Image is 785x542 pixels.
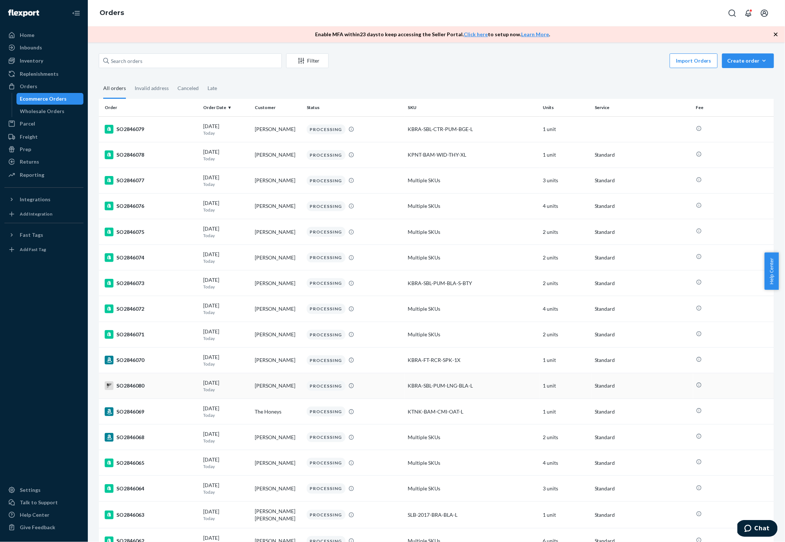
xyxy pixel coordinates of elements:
[203,508,249,522] div: [DATE]
[252,425,303,450] td: [PERSON_NAME]
[203,328,249,341] div: [DATE]
[405,450,540,476] td: Multiple SKUs
[307,355,345,365] div: PROCESSING
[203,174,249,187] div: [DATE]
[540,245,591,270] td: 2 units
[20,196,51,203] div: Integrations
[20,95,67,102] div: Ecommerce Orders
[8,10,39,17] img: Flexport logo
[105,279,197,288] div: SO2846073
[405,425,540,450] td: Multiple SKUs
[540,476,591,501] td: 3 units
[595,228,690,236] p: Standard
[725,6,740,20] button: Open Search Box
[135,79,169,98] div: Invalid address
[287,57,328,64] div: Filter
[408,126,537,133] div: KBRA-SBL-CTR-PUM-BGE-L
[540,373,591,399] td: 1 unit
[252,245,303,270] td: [PERSON_NAME]
[4,509,83,521] a: Help Center
[405,476,540,501] td: Multiple SKUs
[203,225,249,239] div: [DATE]
[252,373,303,399] td: [PERSON_NAME]
[307,150,345,160] div: PROCESSING
[20,146,31,153] div: Prep
[4,208,83,220] a: Add Integration
[595,151,690,158] p: Standard
[4,497,83,508] button: Talk to Support
[540,116,591,142] td: 1 unit
[20,44,42,51] div: Inbounds
[4,81,83,92] a: Orders
[728,57,769,64] div: Create order
[20,70,59,78] div: Replenishments
[203,309,249,315] p: Today
[540,168,591,193] td: 3 units
[99,99,200,116] th: Order
[105,202,197,210] div: SO2846076
[595,511,690,519] p: Standard
[286,53,329,68] button: Filter
[408,408,537,415] div: KTNK-BAM-CMI-OAT-L
[4,484,83,496] a: Settings
[4,194,83,205] button: Integrations
[203,430,249,444] div: [DATE]
[252,501,303,528] td: [PERSON_NAME] [PERSON_NAME]
[105,150,197,159] div: SO2846078
[307,381,345,391] div: PROCESSING
[405,168,540,193] td: Multiple SKUs
[105,253,197,262] div: SO2846074
[252,270,303,296] td: [PERSON_NAME]
[203,148,249,162] div: [DATE]
[595,459,690,467] p: Standard
[20,524,55,531] div: Give Feedback
[20,499,58,506] div: Talk to Support
[105,176,197,185] div: SO2846077
[252,193,303,219] td: [PERSON_NAME]
[408,356,537,364] div: KBRA-FT-RCR-SPK-1X
[307,510,345,520] div: PROCESSING
[105,304,197,313] div: SO2846072
[20,120,35,127] div: Parcel
[105,381,197,390] div: SO2846080
[405,322,540,347] td: Multiple SKUs
[595,356,690,364] p: Standard
[307,407,345,416] div: PROCESSING
[595,485,690,492] p: Standard
[595,434,690,441] p: Standard
[203,302,249,315] div: [DATE]
[4,29,83,41] a: Home
[4,156,83,168] a: Returns
[307,227,345,237] div: PROCESSING
[405,296,540,322] td: Multiple SKUs
[105,407,197,416] div: SO2846069
[315,31,550,38] p: Enable MFA within 23 days to keep accessing the Seller Portal. to setup now. .
[208,79,217,98] div: Late
[540,399,591,425] td: 1 unit
[307,124,345,134] div: PROCESSING
[252,296,303,322] td: [PERSON_NAME]
[203,276,249,290] div: [DATE]
[69,6,83,20] button: Close Navigation
[592,99,693,116] th: Service
[203,361,249,367] p: Today
[103,79,126,99] div: All orders
[408,280,537,287] div: KBRA-SBL-PUM-BLA-S-BTY
[252,476,303,501] td: [PERSON_NAME]
[540,296,591,322] td: 4 units
[307,458,345,468] div: PROCESSING
[94,3,130,24] ol: breadcrumbs
[203,335,249,341] p: Today
[252,322,303,347] td: [PERSON_NAME]
[16,93,84,105] a: Ecommerce Orders
[252,450,303,476] td: [PERSON_NAME]
[4,118,83,130] a: Parcel
[4,131,83,143] a: Freight
[595,254,690,261] p: Standard
[203,438,249,444] p: Today
[304,99,405,116] th: Status
[540,425,591,450] td: 2 units
[4,244,83,255] a: Add Fast Tag
[203,130,249,136] p: Today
